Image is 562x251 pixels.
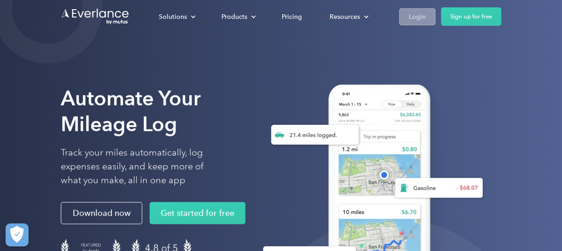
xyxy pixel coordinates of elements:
[409,11,426,23] div: Login
[282,11,302,23] div: Pricing
[320,9,376,25] div: Resources
[61,86,201,136] strong: Automate Your Mileage Log
[159,11,187,23] div: Solutions
[212,9,263,25] div: Products
[61,146,222,187] p: Track your miles automatically, log expenses easily, and keep more of what you make, all in one app
[6,223,29,246] button: Cookies Settings
[221,11,247,23] div: Products
[272,9,311,25] a: Pricing
[399,8,435,25] a: Login
[150,202,245,224] a: Get started for free
[150,9,203,25] div: Solutions
[441,7,501,26] a: Sign up for free
[61,8,130,25] a: Go to homepage
[61,202,142,224] a: Download now
[330,11,360,23] div: Resources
